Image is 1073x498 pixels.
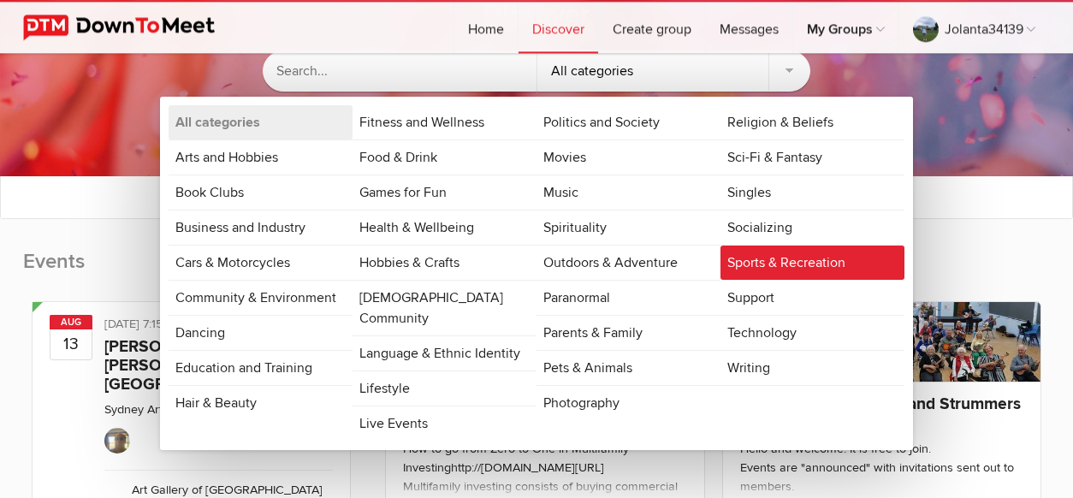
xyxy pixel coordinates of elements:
[23,248,359,293] h2: Events
[263,50,536,92] input: Search...
[353,336,536,371] a: Language & Ethnic Identity
[706,2,792,53] a: Messages
[536,386,720,420] a: Photography
[353,371,536,406] a: Lifestyle
[536,316,720,350] a: Parents & Family
[899,2,1049,53] a: Jolanta34139
[169,386,353,420] a: Hair & Beauty
[50,329,92,359] b: 13
[519,2,598,53] a: Discover
[169,175,353,210] a: Book Clubs
[353,406,536,441] a: Live Events
[720,246,904,280] a: Sports & Recreation
[353,210,536,245] a: Health & Wellbeing
[353,246,536,280] a: Hobbies & Crafts
[793,2,898,53] a: My Groups
[353,105,536,139] a: Fitness and Wellness
[599,2,705,53] a: Create group
[353,175,536,210] a: Games for Fun
[169,351,353,385] a: Education and Training
[536,246,720,280] a: Outdoors & Adventure
[536,351,720,385] a: Pets & Animals
[104,315,333,337] div: [DATE] 7:15 PM
[169,140,353,175] a: Arts and Hobbies
[454,2,518,53] a: Home
[536,210,720,245] a: Spirituality
[353,281,536,335] a: [DEMOGRAPHIC_DATA] Community
[720,105,904,139] a: Religion & Beliefs
[536,175,720,210] a: Music
[169,210,353,245] a: Business and Industry
[23,15,241,40] img: DownToMeet
[104,402,260,417] a: Sydney Arthouse Movie Club
[537,50,811,92] div: All categories
[169,105,353,139] a: All categories
[169,281,353,315] a: Community & Environment
[536,281,720,315] a: Paranormal
[353,140,536,175] a: Food & Drink
[720,175,904,210] a: Singles
[50,315,92,329] span: Aug
[720,316,904,350] a: Technology
[720,351,904,385] a: Writing
[169,316,353,350] a: Dancing
[536,105,720,139] a: Politics and Society
[169,246,353,280] a: Cars & Motorcycles
[104,428,130,454] img: Njal H
[720,210,904,245] a: Socializing
[104,336,322,413] a: [PERSON_NAME] et [PERSON_NAME] Art Gallery [GEOGRAPHIC_DATA] [DATE] 715pm [DATE]
[536,140,720,175] a: Movies
[720,140,904,175] a: Sci-Fi & Fantasy
[720,281,904,315] a: Support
